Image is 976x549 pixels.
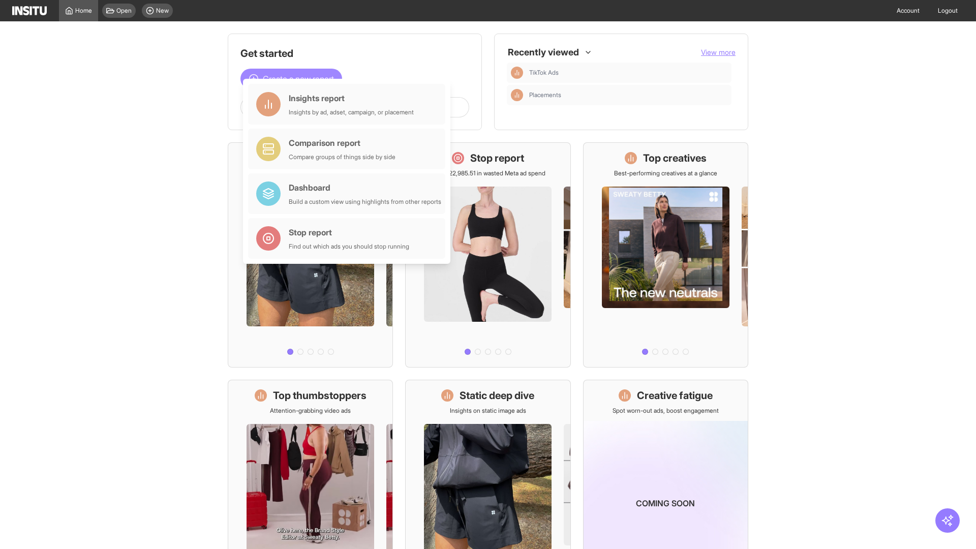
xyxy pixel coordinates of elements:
[263,73,334,85] span: Create a new report
[228,142,393,368] a: What's live nowSee all active ads instantly
[273,388,367,403] h1: Top thumbstoppers
[511,67,523,79] div: Insights
[529,91,727,99] span: Placements
[431,169,545,177] p: Save £22,985.51 in wasted Meta ad spend
[643,151,707,165] h1: Top creatives
[270,407,351,415] p: Attention-grabbing video ads
[529,91,561,99] span: Placements
[289,108,414,116] div: Insights by ad, adset, campaign, or placement
[289,137,395,149] div: Comparison report
[450,407,526,415] p: Insights on static image ads
[116,7,132,15] span: Open
[614,169,717,177] p: Best-performing creatives at a glance
[289,226,409,238] div: Stop report
[701,47,736,57] button: View more
[240,46,469,60] h1: Get started
[460,388,534,403] h1: Static deep dive
[289,198,441,206] div: Build a custom view using highlights from other reports
[529,69,727,77] span: TikTok Ads
[529,69,559,77] span: TikTok Ads
[511,89,523,101] div: Insights
[583,142,748,368] a: Top creativesBest-performing creatives at a glance
[156,7,169,15] span: New
[289,242,409,251] div: Find out which ads you should stop running
[12,6,47,15] img: Logo
[701,48,736,56] span: View more
[289,181,441,194] div: Dashboard
[289,153,395,161] div: Compare groups of things side by side
[289,92,414,104] div: Insights report
[470,151,524,165] h1: Stop report
[75,7,92,15] span: Home
[405,142,570,368] a: Stop reportSave £22,985.51 in wasted Meta ad spend
[240,69,342,89] button: Create a new report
